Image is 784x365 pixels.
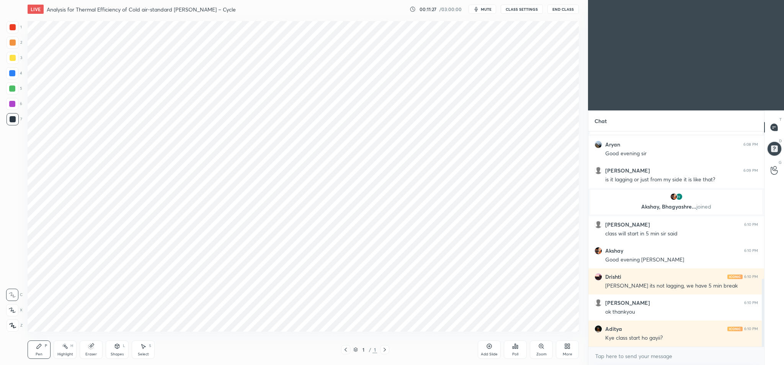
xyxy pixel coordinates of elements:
img: 61931abb8d4145f5977584389b718d16.png [670,193,678,201]
div: 6:10 PM [744,275,758,279]
div: 3 [7,52,22,64]
div: Zoom [536,352,547,356]
div: is it lagging or just from my side it is like that? [605,176,758,184]
div: Highlight [57,352,73,356]
p: Chat [588,111,613,131]
div: C [6,289,23,301]
button: End Class [547,5,579,14]
img: 2764b1c8e9ec4bbc81f6f0a52de6e2c7.jpg [595,325,602,333]
div: X [6,304,23,316]
div: Add Slide [481,352,498,356]
div: 6:08 PM [743,142,758,147]
div: 7 [7,113,22,125]
img: iconic-light.a09c19a4.png [727,327,743,331]
p: G [779,159,782,165]
h6: Drishti [605,273,621,280]
img: default.png [595,221,602,229]
div: More [563,352,572,356]
img: default.png [595,167,602,174]
div: Poll [512,352,518,356]
h6: Aryan [605,141,620,148]
img: default.png [595,299,602,307]
img: iconic-light.a09c19a4.png [727,275,743,279]
div: Z [7,319,23,332]
div: P [45,344,47,348]
img: d734f825b4524d6db3f424f1298a7435.37967850_3 [675,193,683,201]
div: 6:09 PM [743,168,758,173]
div: S [149,344,151,348]
div: 2 [7,36,22,49]
div: Pen [36,352,42,356]
p: T [779,117,782,122]
img: 47012e38d12c480c8bbb7547f3571bf1.jpg [595,273,602,281]
div: 4 [6,67,22,79]
div: Good evening [PERSON_NAME] [605,256,758,264]
h6: Akshay [605,247,623,254]
div: Kye class start ho gayii? [605,334,758,342]
h6: [PERSON_NAME] [605,299,650,306]
div: [PERSON_NAME] its not lagging, we have 5 min break [605,282,758,290]
div: grid [588,132,764,347]
div: / [369,347,371,352]
p: Akshay, Bhagyashre... [595,204,758,210]
div: 1 [372,346,377,353]
img: 3 [595,141,602,148]
div: 6 [6,98,22,110]
span: mute [481,7,492,12]
div: 5 [6,82,22,95]
div: 6:10 PM [744,248,758,253]
div: Shapes [111,352,124,356]
div: 1 [7,21,22,33]
span: joined [696,203,711,210]
div: 6:10 PM [744,327,758,331]
div: ok thankyou [605,308,758,316]
h6: Aditya [605,326,622,332]
div: 6:10 PM [744,222,758,227]
div: 1 [359,347,367,352]
div: class will start in 5 min sir said [605,230,758,238]
div: Select [138,352,149,356]
button: mute [469,5,496,14]
p: D [779,138,782,144]
div: Good evening sir [605,150,758,158]
button: CLASS SETTINGS [501,5,543,14]
h6: [PERSON_NAME] [605,221,650,228]
div: H [70,344,73,348]
img: 61931abb8d4145f5977584389b718d16.png [595,247,602,255]
div: LIVE [28,5,44,14]
h4: Analysis for Thermal Efficiency of Cold air-standard [PERSON_NAME] – Cycle [47,6,236,13]
div: L [123,344,125,348]
h6: [PERSON_NAME] [605,167,650,174]
div: Eraser [85,352,97,356]
div: 6:10 PM [744,301,758,305]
